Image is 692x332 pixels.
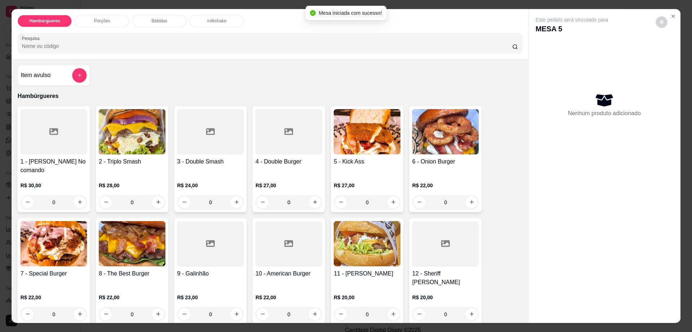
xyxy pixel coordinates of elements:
[334,109,400,154] img: product-image
[18,91,522,100] p: Hambúrgueres
[256,182,322,189] p: R$ 27,00
[256,157,322,166] h4: 4 - Double Burger
[568,109,640,118] p: Nenhum produto adicionado
[22,42,512,49] input: Pesquisa
[21,71,50,80] h4: Item avulso
[334,221,400,266] img: product-image
[99,109,165,154] img: product-image
[319,10,382,16] span: Mesa iniciada com sucesso!
[22,35,42,41] label: Pesquisa
[256,294,322,301] p: R$ 22,00
[99,269,165,278] h4: 8 - The Best Burger
[99,182,165,189] p: R$ 28,00
[536,23,608,33] p: MESA 5
[310,10,316,16] span: check-circle
[72,68,87,82] button: add-separate-item
[667,10,679,22] button: Close
[412,157,479,166] h4: 6 - Onion Burger
[334,269,400,278] h4: 11 - [PERSON_NAME]
[151,18,167,24] p: Bebidas
[656,16,667,28] button: decrease-product-quantity
[536,16,608,23] p: Este pedido será vinculado para
[412,294,479,301] p: R$ 20,00
[99,221,165,266] img: product-image
[412,182,479,189] p: R$ 22,00
[334,294,400,301] p: R$ 20,00
[177,182,244,189] p: R$ 24,00
[29,18,60,24] p: Hambúrgueres
[21,294,87,301] p: R$ 22,00
[21,157,87,175] h4: 1 - [PERSON_NAME] No comando
[21,221,87,266] img: product-image
[177,157,244,166] h4: 3 - Double Smash
[412,109,479,154] img: product-image
[207,18,226,24] p: milkshake
[334,182,400,189] p: R$ 27,00
[256,269,322,278] h4: 10 - American Burger
[177,269,244,278] h4: 9 - Galinhão
[412,269,479,286] h4: 12 - Sheriff [PERSON_NAME]
[334,157,400,166] h4: 5 - Kick Ass
[94,18,110,24] p: Porções
[99,157,165,166] h4: 2 - Triplo Smash
[21,182,87,189] p: R$ 30,00
[177,294,244,301] p: R$ 23,00
[21,269,87,278] h4: 7 - Special Burger
[99,294,165,301] p: R$ 22,00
